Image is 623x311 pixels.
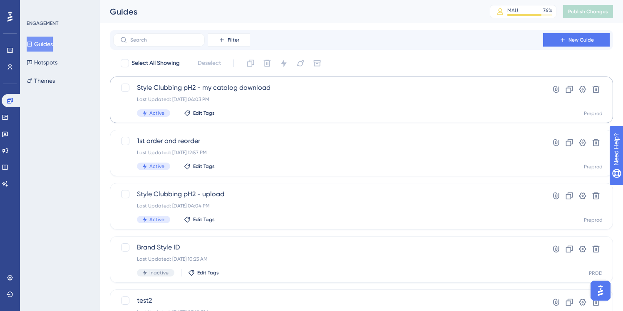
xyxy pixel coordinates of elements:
[228,37,239,43] span: Filter
[137,96,519,103] div: Last Updated: [DATE] 04:03 PM
[208,33,250,47] button: Filter
[543,7,552,14] div: 76 %
[130,37,198,43] input: Search
[198,58,221,68] span: Deselect
[149,269,169,276] span: Inactive
[543,33,610,47] button: New Guide
[588,278,613,303] iframe: UserGuiding AI Assistant Launcher
[193,216,215,223] span: Edit Tags
[568,8,608,15] span: Publish Changes
[193,163,215,170] span: Edit Tags
[137,83,519,93] span: Style Clubbing pH2 - my catalog download
[137,256,519,262] div: Last Updated: [DATE] 10:23 AM
[197,269,219,276] span: Edit Tags
[137,149,519,156] div: Last Updated: [DATE] 12:57 PM
[193,110,215,116] span: Edit Tags
[584,110,603,117] div: Preprod
[27,37,53,52] button: Guides
[589,270,603,276] div: PROD
[188,269,219,276] button: Edit Tags
[27,73,55,88] button: Themes
[149,216,164,223] span: Active
[149,163,164,170] span: Active
[20,2,52,12] span: Need Help?
[507,7,518,14] div: MAU
[132,58,180,68] span: Select All Showing
[137,296,519,306] span: test2
[137,242,519,252] span: Brand Style ID
[568,37,594,43] span: New Guide
[184,163,215,170] button: Edit Tags
[184,216,215,223] button: Edit Tags
[184,110,215,116] button: Edit Tags
[190,56,228,71] button: Deselect
[137,202,519,209] div: Last Updated: [DATE] 04:04 PM
[137,136,519,146] span: 1st order and reorder
[584,217,603,223] div: Preprod
[137,189,519,199] span: Style Clubbing pH2 - upload
[110,6,469,17] div: Guides
[27,55,57,70] button: Hotspots
[149,110,164,116] span: Active
[563,5,613,18] button: Publish Changes
[27,20,58,27] div: ENGAGEMENT
[584,163,603,170] div: Preprod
